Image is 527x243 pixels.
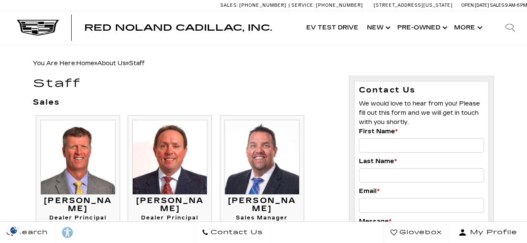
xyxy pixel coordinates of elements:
[129,60,144,67] span: Staff
[33,60,144,67] span: You Are Here:
[359,217,391,226] label: Message
[84,23,272,33] span: Red Noland Cadillac, Inc.
[195,222,270,243] a: Contact Us
[220,3,238,8] span: Sales:
[374,3,453,8] a: [STREET_ADDRESS][US_STATE]
[97,60,144,67] span: »
[225,215,300,223] h4: Sales Manager
[220,3,289,8] a: Sales: [PHONE_NUMBER]
[449,222,527,243] button: Open user profile menu
[84,24,272,32] a: Red Noland Cadillac, Inc.
[225,120,300,195] img: Leif Clinard
[363,11,393,45] a: New
[40,120,115,195] img: Mike Jorgensen
[40,215,115,223] h4: Dealer Principal
[76,60,94,67] a: Home
[13,227,48,238] span: Search
[467,227,517,238] span: My Profile
[359,187,380,196] label: Email
[450,11,485,45] button: More
[33,98,337,107] h3: Sales
[132,197,207,214] h3: [PERSON_NAME]
[33,58,495,69] div: Breadcrumbs
[17,20,59,36] img: Cadillac Dark Logo with Cadillac White Text
[490,3,505,8] span: Sales:
[289,3,365,8] a: Service: [PHONE_NUMBER]
[393,11,450,45] a: Pre-Owned
[505,3,527,8] span: 9 AM-6 PM
[359,157,397,166] label: Last Name
[225,197,300,214] h3: [PERSON_NAME]
[302,11,363,45] a: EV Test Drive
[239,3,286,8] span: [PHONE_NUMBER]
[97,60,126,67] a: About Us
[397,227,442,238] span: Glovebox
[292,3,315,8] span: Service:
[461,3,489,8] span: Open [DATE]
[359,127,398,136] label: First Name
[316,3,363,8] span: [PHONE_NUMBER]
[4,226,24,235] img: Opt-Out Icon
[384,222,449,243] a: Glovebox
[359,100,480,126] span: We would love to hear from you! Please fill out this form and we will get in touch with you shortly.
[33,78,337,90] h1: Staff
[132,215,207,223] h4: Dealer Principal
[76,60,144,67] span: »
[4,226,24,235] section: Click to Open Cookie Consent Modal
[209,227,263,238] span: Contact Us
[359,86,484,95] h3: Contact Us
[132,120,207,195] img: Thom Buckley
[40,197,115,214] h3: [PERSON_NAME]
